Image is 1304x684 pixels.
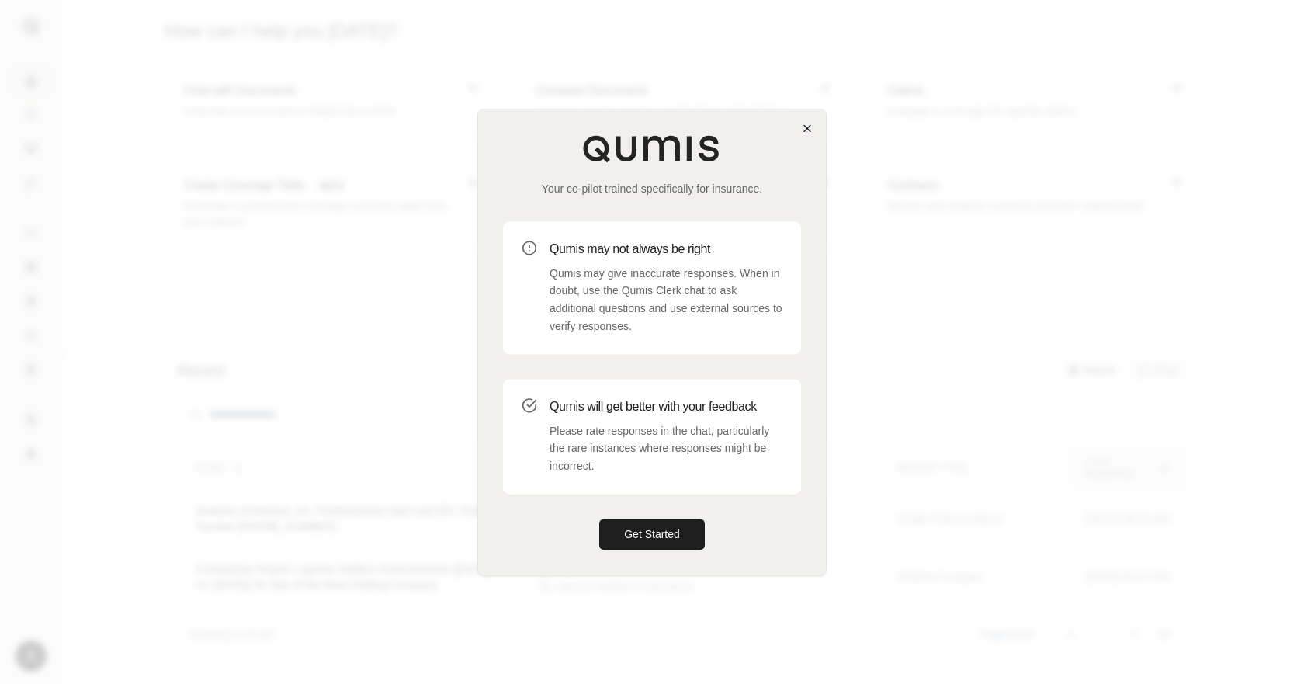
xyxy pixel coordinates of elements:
[503,181,801,196] p: Your co-pilot trained specifically for insurance.
[550,422,782,475] p: Please rate responses in the chat, particularly the rare instances where responses might be incor...
[599,519,705,550] button: Get Started
[550,265,782,335] p: Qumis may give inaccurate responses. When in doubt, use the Qumis Clerk chat to ask additional qu...
[550,240,782,259] h3: Qumis may not always be right
[582,134,722,162] img: Qumis Logo
[550,398,782,416] h3: Qumis will get better with your feedback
